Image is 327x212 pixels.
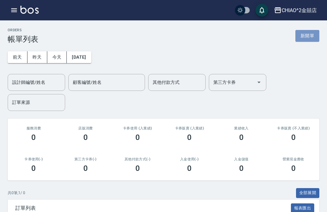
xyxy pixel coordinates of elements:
div: CHIAO^2金囍店 [282,6,317,14]
button: save [255,4,268,17]
h2: 卡券使用(-) [15,157,52,161]
h3: 0 [291,164,296,173]
button: 今天 [47,51,67,63]
h3: 0 [83,133,88,142]
h3: 服務消費 [15,126,52,130]
h2: ORDERS [8,28,38,32]
button: [DATE] [67,51,91,63]
h3: 0 [83,164,88,173]
h3: 0 [31,164,36,173]
h2: 卡券販賣 (不入業績) [275,126,312,130]
h2: 業績收入 [223,126,260,130]
a: 新開單 [295,33,319,39]
h2: 營業現金應收 [275,157,312,161]
h3: 0 [135,133,140,142]
h2: 第三方卡券(-) [67,157,104,161]
img: Logo [20,6,39,14]
h3: 0 [239,164,244,173]
button: 全部展開 [296,188,320,198]
h3: 0 [31,133,36,142]
button: 昨天 [27,51,47,63]
span: 訂單列表 [15,205,291,211]
button: CHIAO^2金囍店 [271,4,319,17]
h2: 卡券販賣 (入業績) [171,126,208,130]
h3: 帳單列表 [8,35,38,44]
h2: 店販消費 [67,126,104,130]
h2: 入金儲值 [223,157,260,161]
h2: 其他付款方式(-) [119,157,156,161]
h2: 卡券使用 (入業績) [119,126,156,130]
h2: 入金使用(-) [171,157,208,161]
h3: 0 [187,133,192,142]
button: Open [254,77,264,87]
h3: 0 [239,133,244,142]
p: 共 0 筆, 1 / 0 [8,190,25,196]
h3: 0 [187,164,192,173]
h3: 0 [291,133,296,142]
button: 前天 [8,51,27,63]
button: 新開單 [295,30,319,42]
a: 報表匯出 [291,205,315,211]
h3: 0 [135,164,140,173]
